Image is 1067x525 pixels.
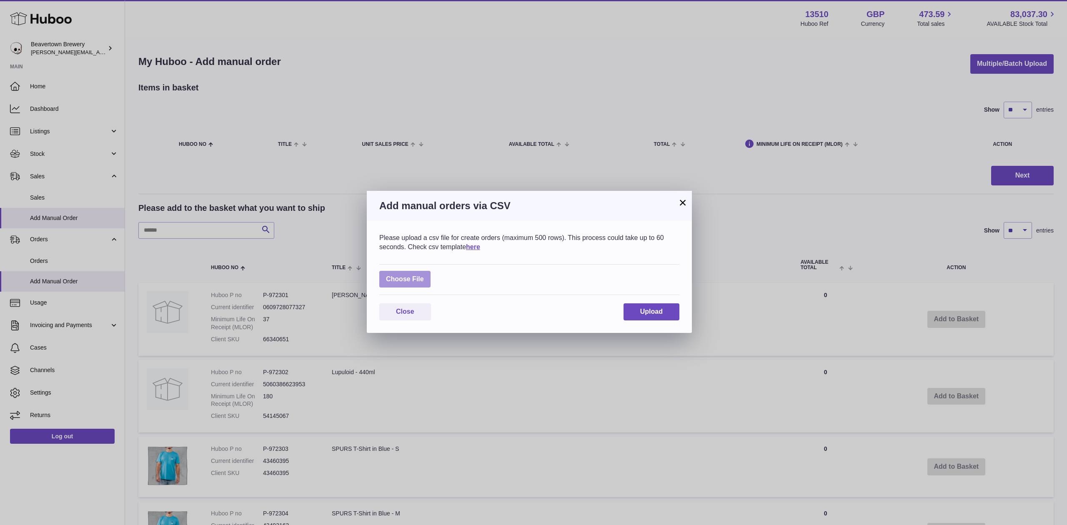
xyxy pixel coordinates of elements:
a: here [466,243,480,250]
span: Upload [640,308,663,315]
h3: Add manual orders via CSV [379,199,679,212]
span: Choose File [379,271,431,288]
button: Upload [624,303,679,320]
button: Close [379,303,431,320]
span: Close [396,308,414,315]
button: × [678,197,688,207]
div: Please upload a csv file for create orders (maximum 500 rows). This process could take up to 60 s... [379,233,679,251]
